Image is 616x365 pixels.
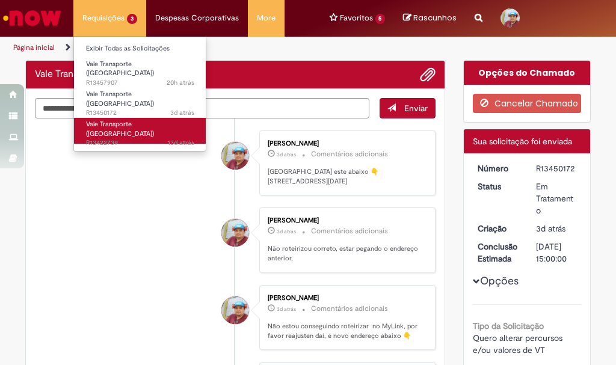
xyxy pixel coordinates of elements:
h2: Vale Transporte (VT) Histórico de tíquete [35,69,206,80]
div: Ismael De Sousa Silva Lima [221,142,249,170]
time: 27/08/2025 08:20:36 [277,151,296,158]
span: 3d atrás [277,305,296,313]
span: Requisições [82,12,125,24]
div: Ismael De Sousa Silva Lima [221,219,249,247]
div: Ismael De Sousa Silva Lima [221,296,249,324]
a: No momento, sua lista de rascunhos tem 0 Itens [403,12,457,23]
b: Tipo da Solicitação [473,321,544,331]
small: Comentários adicionais [311,226,388,236]
time: 27/08/2025 08:19:15 [277,228,296,235]
dt: Status [469,180,528,192]
button: Enviar [380,98,436,118]
span: Despesas Corporativas [155,12,239,24]
dt: Criação [469,222,528,235]
span: Quero alterar percursos e/ou valores de VT [473,333,565,355]
time: 28/08/2025 13:37:57 [167,78,194,87]
div: [DATE] 15:00:00 [536,241,577,265]
span: 3d atrás [170,108,194,117]
span: Favoritos [340,12,373,24]
div: Em Tratamento [536,180,577,216]
small: Comentários adicionais [311,304,388,314]
small: Comentários adicionais [311,149,388,159]
time: 26/08/2025 18:15:13 [536,223,565,234]
button: Cancelar Chamado [473,94,582,113]
div: [PERSON_NAME] [268,217,423,224]
div: 26/08/2025 18:15:13 [536,222,577,235]
p: [GEOGRAPHIC_DATA] este abaixo 👇[STREET_ADDRESS][DATE] [268,167,423,186]
span: Vale Transporte ([GEOGRAPHIC_DATA]) [86,60,154,78]
dt: Conclusão Estimada [469,241,528,265]
div: Opções do Chamado [464,61,591,85]
span: Rascunhos [413,12,457,23]
span: 5 [375,14,386,24]
span: Vale Transporte ([GEOGRAPHIC_DATA]) [86,90,154,108]
span: 13d atrás [168,138,194,147]
a: Exibir Todas as Solicitações [74,42,206,55]
span: 20h atrás [167,78,194,87]
p: Não roteirizou correto, estar pegando o endereço anterior, [268,244,423,263]
div: [PERSON_NAME] [268,140,423,147]
div: [PERSON_NAME] [268,295,423,302]
span: Sua solicitação foi enviada [473,136,572,147]
time: 16/08/2025 21:31:14 [168,138,194,147]
span: R13450172 [86,108,194,118]
div: R13450172 [536,162,577,174]
span: Vale Transporte ([GEOGRAPHIC_DATA]) [86,120,154,138]
span: 3d atrás [277,228,296,235]
textarea: Digite sua mensagem aqui... [35,98,369,118]
span: Enviar [404,103,428,114]
a: Aberto R13422739 : Vale Transporte (VT) [74,118,206,144]
span: R13422739 [86,138,194,148]
span: R13457907 [86,78,194,88]
time: 27/08/2025 08:17:03 [277,305,296,313]
span: 3d atrás [277,151,296,158]
a: Página inicial [13,43,55,52]
span: 3d atrás [536,223,565,234]
span: 3 [127,14,137,24]
span: More [257,12,276,24]
ul: Trilhas de página [9,37,350,59]
img: ServiceNow [1,6,63,30]
dt: Número [469,162,528,174]
a: Aberto R13450172 : Vale Transporte (VT) [74,88,206,114]
button: Adicionar anexos [420,67,436,82]
p: Não estou conseguindo roteirizar no MyLink, por favor reajusten daí, é novo endereço abaixo 👇 [268,322,423,340]
a: Aberto R13457907 : Vale Transporte (VT) [74,58,206,84]
ul: Requisições [73,36,206,152]
time: 26/08/2025 18:15:15 [170,108,194,117]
